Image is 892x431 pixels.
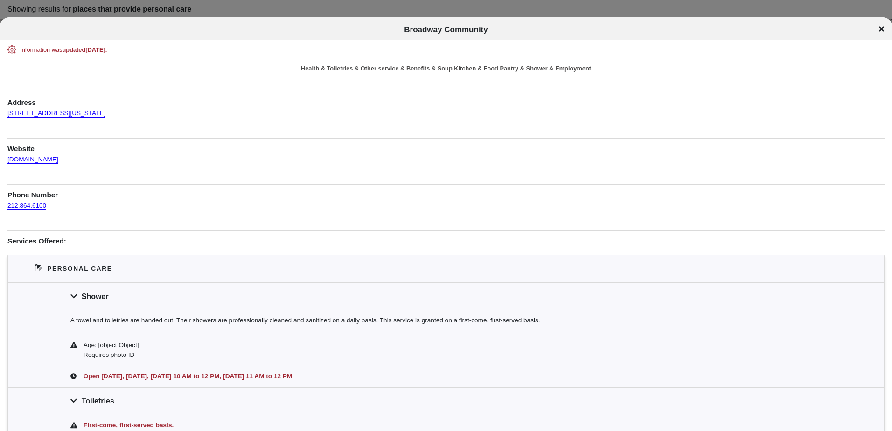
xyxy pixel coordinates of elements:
h1: Address [7,92,885,107]
div: Information was [20,45,872,54]
a: 212.864.6100 [7,194,46,209]
div: Open [DATE], [DATE], [DATE] 10 AM to 12 PM, [DATE] 11 AM to 12 PM [82,371,822,382]
a: [DOMAIN_NAME] [7,147,58,163]
div: Toiletries [8,387,884,415]
h1: Services Offered: [7,230,885,246]
div: Health & Toiletries & Other service & Benefits & Soup Kitchen & Food Pantry & Shower & Employment [7,64,885,73]
div: Personal Care [47,264,112,273]
div: First-come, first-served basis. [82,420,822,431]
div: Shower [8,282,884,310]
div: Requires photo ID [84,350,822,360]
h1: Phone Number [7,184,885,200]
h1: Website [7,138,885,153]
a: [STREET_ADDRESS][US_STATE] [7,101,105,117]
span: updated [DATE] . [63,46,107,53]
div: Age: [object Object] [84,340,822,350]
div: A towel and toiletries are handed out. Their showers are professionally cleaned and sanitized on ... [8,310,884,334]
span: Broadway Community [404,25,488,34]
